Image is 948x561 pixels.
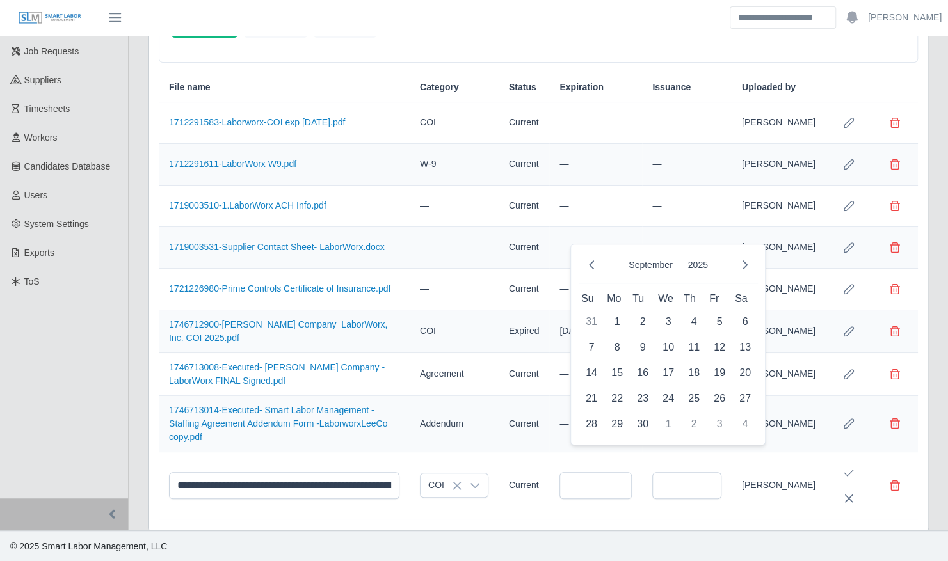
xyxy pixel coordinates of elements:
button: Row Edit [836,319,862,344]
span: Tu [632,293,644,304]
td: Addendum [410,396,499,452]
span: COI [421,473,462,497]
span: 30 [632,414,653,434]
a: 1746713014-Executed- Smart Labor Management - Staffing Agreement Addendum Form -LaborworxLeeCo co... [169,405,387,442]
span: Th [684,293,696,304]
td: Current [499,186,549,227]
td: 13 [732,335,758,360]
span: 8 [607,337,627,358]
a: 1746712900-[PERSON_NAME] Company_LaborWorx, Inc. COI 2025.pdf [169,319,387,343]
td: — [549,186,642,227]
td: 21 [579,386,604,411]
td: — [410,186,499,227]
span: ToS [24,276,40,287]
td: — [642,102,732,144]
span: Uploaded by [742,81,796,94]
td: 30 [630,411,655,437]
input: Search [730,6,836,29]
td: — [549,353,642,396]
button: Delete file [882,152,908,177]
td: 15 [604,360,630,386]
span: 4 [684,312,704,332]
td: Current [499,269,549,310]
button: Delete file [882,411,908,436]
td: [PERSON_NAME] [732,310,826,353]
span: 13 [735,337,755,358]
a: [PERSON_NAME] [868,11,942,24]
span: 17 [658,363,679,383]
a: 1719003531-Supplier Contact Sheet- LaborWorx.docx [169,242,385,252]
td: 27 [732,386,758,411]
span: Job Requests [24,46,79,56]
td: 22 [604,386,630,411]
td: [PERSON_NAME] [732,144,826,186]
td: 9 [630,335,655,360]
span: 15 [607,363,627,383]
td: 12 [707,335,732,360]
td: [DATE] [549,310,642,353]
td: — [642,186,732,227]
span: 22 [607,388,627,409]
a: 1746713008-Executed- [PERSON_NAME] Company - LaborWorx FINAL Signed.pdf [169,362,385,386]
span: Su [581,293,594,304]
td: 18 [681,360,707,386]
td: 4 [681,309,707,335]
span: We [658,293,673,304]
span: © 2025 Smart Labor Management, LLC [10,541,167,551]
td: 1 [655,411,681,437]
button: Next Month [732,252,758,278]
td: Current [499,452,549,519]
td: COI [410,310,499,353]
td: — [549,102,642,144]
button: Choose Year [683,256,713,274]
span: Suppliers [24,75,61,85]
td: 7 [579,335,604,360]
td: 23 [630,386,655,411]
span: 10 [658,337,679,358]
span: 26 [709,388,730,409]
td: — [549,269,642,310]
span: 11 [684,337,704,358]
span: 3 [658,312,679,332]
button: Delete file [882,361,908,387]
button: Row Edit [836,235,862,260]
td: Current [499,396,549,452]
td: 14 [579,360,604,386]
td: 17 [655,360,681,386]
button: Previous Month [579,252,604,278]
td: — [410,227,499,269]
td: [PERSON_NAME] [732,102,826,144]
span: 25 [684,388,704,409]
td: W-9 [410,144,499,186]
button: Delete file [882,193,908,219]
span: 9 [632,337,653,358]
td: Current [499,102,549,144]
button: Row Edit [836,276,862,302]
button: Choose Month [623,256,677,274]
span: 21 [581,388,602,409]
button: Row Edit [836,361,862,387]
span: 5 [709,312,730,332]
button: Row Edit [836,193,862,219]
td: 10 [655,335,681,360]
td: 26 [707,386,732,411]
span: 29 [607,414,627,434]
td: 2 [630,309,655,335]
td: — [549,227,642,269]
span: Expiration [559,81,603,94]
button: Save Edit [836,460,862,486]
button: Delete file [882,110,908,136]
td: [PERSON_NAME] [732,186,826,227]
td: 11 [681,335,707,360]
td: 2 [681,411,707,437]
button: Delete file [882,276,908,302]
span: Category [420,81,459,94]
span: Exports [24,248,54,258]
td: COI [410,102,499,144]
td: 19 [707,360,732,386]
span: Fr [709,293,719,304]
td: 31 [579,309,604,335]
td: [PERSON_NAME] [732,452,826,519]
img: SLM Logo [18,11,82,25]
td: 28 [579,411,604,437]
